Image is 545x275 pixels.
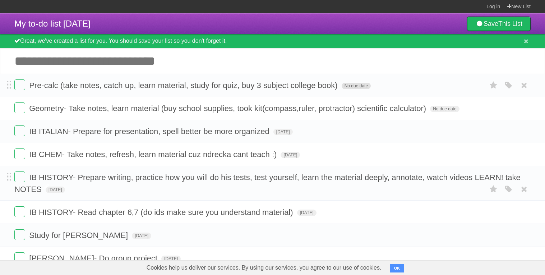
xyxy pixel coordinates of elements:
[281,152,300,158] span: [DATE]
[14,252,25,263] label: Done
[297,210,317,216] span: [DATE]
[14,125,25,136] label: Done
[14,102,25,113] label: Done
[29,231,130,240] span: Study for [PERSON_NAME]
[139,261,389,275] span: Cookies help us deliver our services. By using our services, you agree to our use of cookies.
[390,264,404,272] button: OK
[430,106,459,112] span: No due date
[14,148,25,159] label: Done
[29,208,295,217] span: IB HISTORY- Read chapter 6,7 (do ids make sure you understand material)
[14,206,25,217] label: Done
[498,20,522,27] b: This List
[487,183,500,195] label: Star task
[14,19,91,28] span: My to-do list [DATE]
[14,79,25,90] label: Done
[161,256,181,262] span: [DATE]
[467,17,531,31] a: SaveThis List
[29,254,159,263] span: [PERSON_NAME]- Do group project
[132,233,151,239] span: [DATE]
[29,81,339,90] span: Pre-calc (take notes, catch up, learn material, study for quiz, buy 3 subject college book)
[487,79,500,91] label: Star task
[273,129,293,135] span: [DATE]
[29,104,428,113] span: Geometry- Take notes, learn material (buy school supplies, took kit(compass,ruler, protractor) sc...
[29,127,271,136] span: IB ITALIAN- Prepare for presentation, spell better be more organized
[342,83,371,89] span: No due date
[46,187,65,193] span: [DATE]
[14,171,25,182] label: Done
[29,150,278,159] span: IB CHEM- Take notes, refresh, learn material cuz ndrecka cant teach :)
[14,173,521,194] span: IB HISTORY- Prepare writing, practice how you will do his tests, test yourself, learn the materia...
[14,229,25,240] label: Done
